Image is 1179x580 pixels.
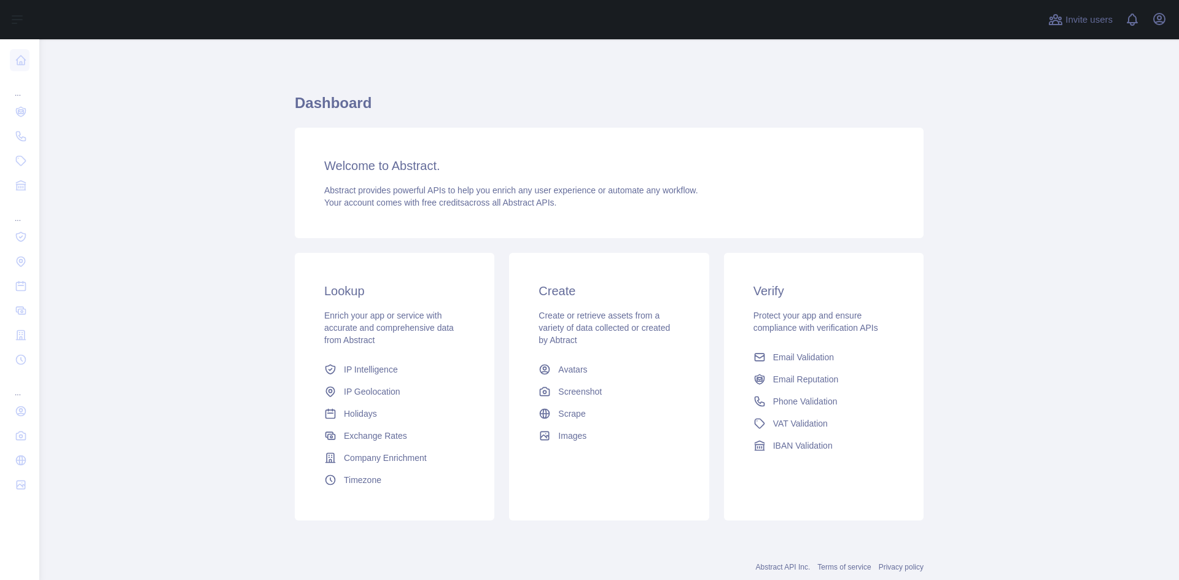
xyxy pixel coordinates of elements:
[534,403,684,425] a: Scrape
[319,381,470,403] a: IP Geolocation
[319,425,470,447] a: Exchange Rates
[295,93,924,123] h1: Dashboard
[753,311,878,333] span: Protect your app and ensure compliance with verification APIs
[324,185,698,195] span: Abstract provides powerful APIs to help you enrich any user experience or automate any workflow.
[749,435,899,457] a: IBAN Validation
[10,74,29,98] div: ...
[539,311,670,345] span: Create or retrieve assets from a variety of data collected or created by Abtract
[749,368,899,390] a: Email Reputation
[344,385,400,398] span: IP Geolocation
[324,157,894,174] h3: Welcome to Abstract.
[773,373,839,385] span: Email Reputation
[558,408,585,420] span: Scrape
[749,346,899,368] a: Email Validation
[753,282,894,300] h3: Verify
[534,425,684,447] a: Images
[344,474,381,486] span: Timezone
[558,363,587,376] span: Avatars
[422,198,464,207] span: free credits
[539,282,679,300] h3: Create
[558,385,602,398] span: Screenshot
[344,452,427,464] span: Company Enrichment
[319,447,470,469] a: Company Enrichment
[324,198,556,207] span: Your account comes with across all Abstract APIs.
[324,282,465,300] h3: Lookup
[817,563,871,571] a: Terms of service
[749,390,899,412] a: Phone Validation
[1046,10,1115,29] button: Invite users
[1065,13,1113,27] span: Invite users
[534,381,684,403] a: Screenshot
[344,430,407,442] span: Exchange Rates
[756,563,811,571] a: Abstract API Inc.
[773,417,828,430] span: VAT Validation
[534,358,684,381] a: Avatars
[749,412,899,435] a: VAT Validation
[558,430,586,442] span: Images
[319,469,470,491] a: Timezone
[773,395,838,408] span: Phone Validation
[773,439,833,452] span: IBAN Validation
[324,311,454,345] span: Enrich your app or service with accurate and comprehensive data from Abstract
[10,199,29,223] div: ...
[10,373,29,398] div: ...
[879,563,924,571] a: Privacy policy
[319,358,470,381] a: IP Intelligence
[773,351,834,363] span: Email Validation
[344,408,377,420] span: Holidays
[344,363,398,376] span: IP Intelligence
[319,403,470,425] a: Holidays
